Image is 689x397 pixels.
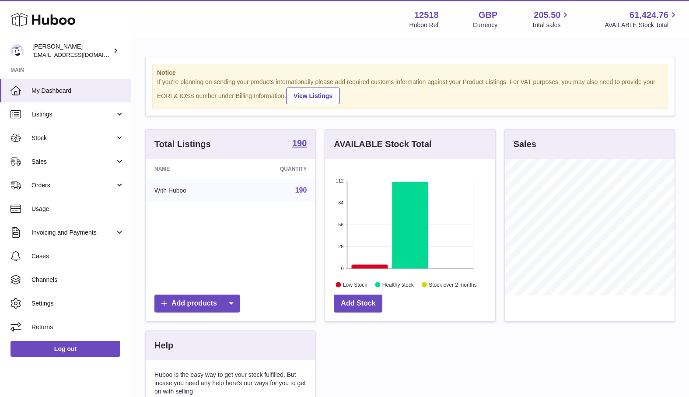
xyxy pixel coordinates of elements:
[409,21,439,29] div: Huboo Ref
[10,44,24,57] img: caitlin@fancylamp.co
[31,228,115,237] span: Invoicing and Payments
[514,138,536,150] h3: Sales
[479,9,497,21] strong: GBP
[414,9,439,21] strong: 12518
[343,281,367,288] text: Low Stock
[382,281,414,288] text: Healthy stock
[334,138,431,150] h3: AVAILABLE Stock Total
[31,181,115,190] span: Orders
[336,178,343,183] text: 112
[146,179,235,202] td: With Huboo
[31,323,124,331] span: Returns
[534,9,560,21] span: 205.50
[31,205,124,213] span: Usage
[31,110,115,119] span: Listings
[295,186,307,194] a: 190
[292,139,307,148] strong: 190
[157,69,663,77] strong: Notice
[339,200,344,205] text: 84
[154,295,240,313] a: Add products
[31,87,124,95] span: My Dashboard
[339,244,344,249] text: 28
[146,159,235,179] th: Name
[339,222,344,227] text: 56
[532,21,570,29] span: Total sales
[532,9,570,29] a: 205.50 Total sales
[154,371,307,396] p: Huboo is the easy way to get your stock fulfilled. But incase you need any help here's our ways f...
[473,21,498,29] div: Currency
[31,276,124,284] span: Channels
[630,9,668,21] span: 61,424.76
[31,134,115,142] span: Stock
[341,266,344,271] text: 0
[154,138,211,150] h3: Total Listings
[429,281,477,288] text: Stock over 2 months
[32,51,129,58] span: [EMAIL_ADDRESS][DOMAIN_NAME]
[605,21,679,29] span: AVAILABLE Stock Total
[286,88,340,104] a: View Listings
[31,158,115,166] span: Sales
[32,42,111,59] div: [PERSON_NAME]
[31,299,124,308] span: Settings
[334,295,382,313] a: Add Stock
[292,139,307,149] a: 190
[10,341,120,357] a: Log out
[235,159,315,179] th: Quantity
[157,78,663,104] div: If you're planning on sending your products internationally please add required customs informati...
[154,340,173,351] h3: Help
[31,252,124,260] span: Cases
[605,9,679,29] a: 61,424.76 AVAILABLE Stock Total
